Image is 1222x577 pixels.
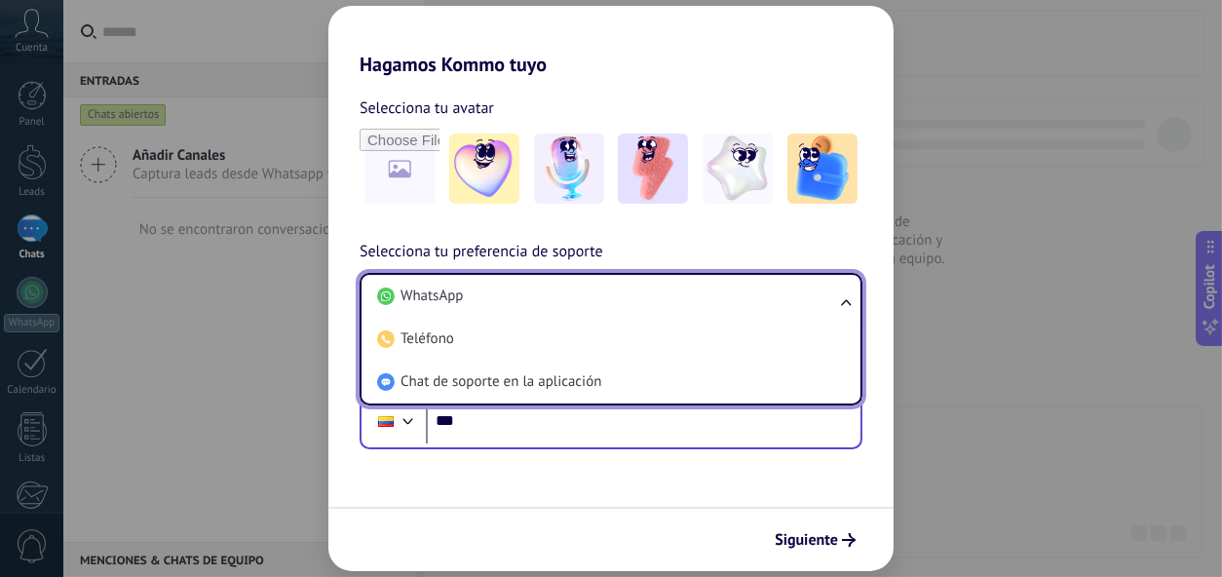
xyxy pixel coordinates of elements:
[367,401,404,442] div: Colombia: + 57
[360,96,494,121] span: Selecciona tu avatar
[775,533,838,547] span: Siguiente
[449,134,519,204] img: -1.jpeg
[401,372,601,392] span: Chat de soporte en la aplicación
[787,134,858,204] img: -5.jpeg
[703,134,773,204] img: -4.jpeg
[401,287,463,306] span: WhatsApp
[360,240,603,265] span: Selecciona tu preferencia de soporte
[618,134,688,204] img: -3.jpeg
[534,134,604,204] img: -2.jpeg
[766,523,864,557] button: Siguiente
[401,329,454,349] span: Teléfono
[328,6,894,76] h2: Hagamos Kommo tuyo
